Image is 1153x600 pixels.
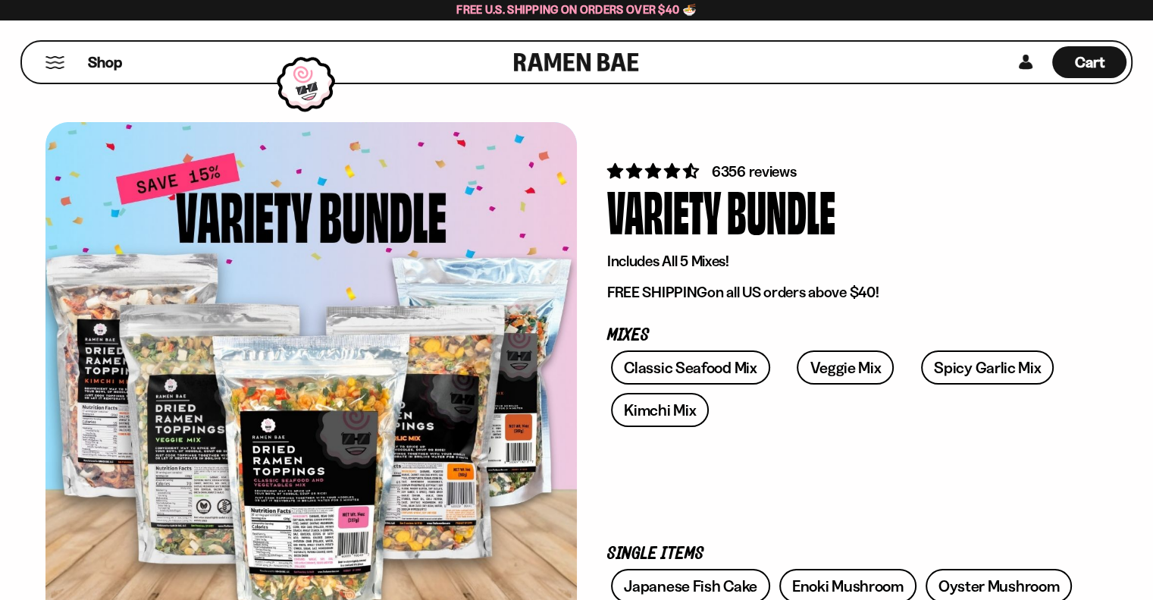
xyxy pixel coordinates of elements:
span: 4.63 stars [607,162,702,181]
span: Free U.S. Shipping on Orders over $40 🍜 [456,2,697,17]
a: Shop [88,46,122,78]
button: Mobile Menu Trigger [45,56,65,69]
p: on all US orders above $40! [607,283,1077,302]
div: Variety [607,182,721,239]
a: Spicy Garlic Mix [921,350,1054,385]
strong: FREE SHIPPING [607,283,707,301]
p: Includes All 5 Mixes! [607,252,1077,271]
p: Mixes [607,328,1077,343]
span: 6356 reviews [712,162,797,181]
span: Cart [1075,53,1104,71]
div: Bundle [727,182,835,239]
a: Veggie Mix [797,350,894,385]
div: Cart [1052,42,1126,83]
p: Single Items [607,547,1077,561]
span: Shop [88,52,122,73]
a: Kimchi Mix [611,393,709,427]
a: Classic Seafood Mix [611,350,769,385]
